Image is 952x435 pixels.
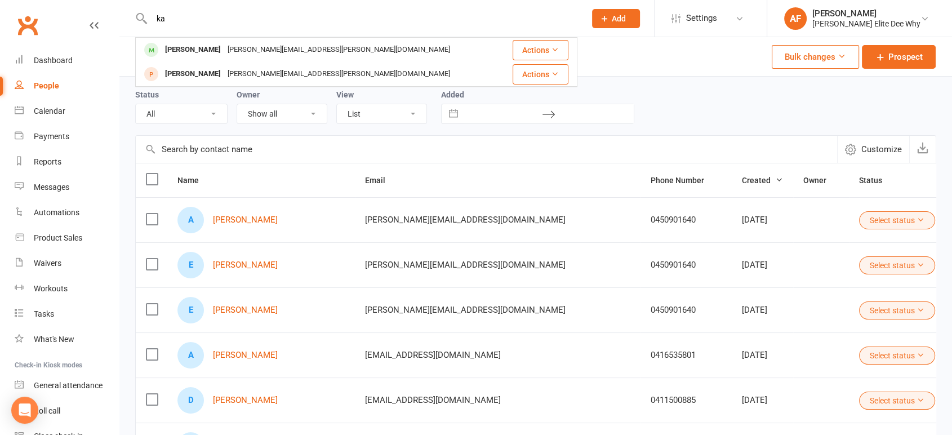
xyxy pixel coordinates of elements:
button: Bulk changes [772,45,859,69]
button: Actions [513,40,568,60]
span: Created [742,176,783,185]
div: Waivers [34,259,61,268]
a: Waivers [15,251,119,276]
div: [DATE] [742,350,783,360]
div: Messages [34,183,69,192]
a: [PERSON_NAME] [213,350,278,360]
button: Add [592,9,640,28]
a: Dashboard [15,48,119,73]
div: Asher [177,207,204,233]
div: Product Sales [34,233,82,242]
div: Dexter [177,387,204,414]
div: [DATE] [742,396,783,405]
div: Calendar [34,106,65,116]
a: What's New [15,327,119,352]
a: Calendar [15,99,119,124]
span: Customize [861,143,902,156]
span: Name [177,176,211,185]
div: 0450901640 [651,305,722,315]
button: Select status [859,347,935,365]
a: Reports [15,149,119,175]
a: General attendance kiosk mode [15,373,119,398]
span: Settings [686,6,717,31]
button: Select status [859,256,935,274]
span: [PERSON_NAME][EMAIL_ADDRESS][DOMAIN_NAME] [365,209,566,230]
div: [PERSON_NAME] [812,8,920,19]
div: People [34,81,59,90]
span: Status [859,176,895,185]
div: What's New [34,335,74,344]
span: Add [612,14,626,23]
div: Tasks [34,309,54,318]
div: Open Intercom Messenger [11,397,38,424]
a: Prospect [862,45,936,69]
span: [EMAIL_ADDRESS][DOMAIN_NAME] [365,389,501,411]
button: Owner [803,174,839,187]
input: Search... [148,11,577,26]
div: [DATE] [742,260,783,270]
a: Messages [15,175,119,200]
button: Select status [859,392,935,410]
div: Elizabeth [177,297,204,323]
a: Automations [15,200,119,225]
a: [PERSON_NAME] [213,260,278,270]
div: 0450901640 [651,215,722,225]
a: Tasks [15,301,119,327]
a: Product Sales [15,225,119,251]
a: Payments [15,124,119,149]
a: [PERSON_NAME] [213,215,278,225]
button: Email [365,174,398,187]
div: 0411500885 [651,396,722,405]
span: Owner [803,176,839,185]
div: [PERSON_NAME] [162,66,224,82]
button: Select status [859,301,935,319]
button: Name [177,174,211,187]
label: Status [135,90,159,99]
a: Workouts [15,276,119,301]
div: General attendance [34,381,103,390]
button: Status [859,174,895,187]
div: 0416535801 [651,350,722,360]
div: Payments [34,132,69,141]
span: [PERSON_NAME][EMAIL_ADDRESS][DOMAIN_NAME] [365,254,566,276]
div: 0450901640 [651,260,722,270]
span: Email [365,176,398,185]
button: Select status [859,211,935,229]
span: [PERSON_NAME][EMAIL_ADDRESS][DOMAIN_NAME] [365,299,566,321]
a: [PERSON_NAME] [213,396,278,405]
label: View [336,90,354,99]
div: [DATE] [742,215,783,225]
label: Added [441,90,634,99]
span: [EMAIL_ADDRESS][DOMAIN_NAME] [365,344,501,366]
a: People [15,73,119,99]
a: [PERSON_NAME] [213,305,278,315]
div: Aayushna [177,342,204,369]
div: Reports [34,157,61,166]
div: [DATE] [742,305,783,315]
label: Owner [237,90,260,99]
input: Search by contact name [136,136,837,163]
button: Interact with the calendar and add the check-in date for your trip. [443,104,464,123]
div: [PERSON_NAME] [162,42,224,58]
div: [PERSON_NAME][EMAIL_ADDRESS][PERSON_NAME][DOMAIN_NAME] [224,42,453,58]
a: Roll call [15,398,119,424]
div: AF [784,7,807,30]
div: [PERSON_NAME][EMAIL_ADDRESS][PERSON_NAME][DOMAIN_NAME] [224,66,453,82]
div: Dashboard [34,56,73,65]
button: Customize [837,136,909,163]
div: Automations [34,208,79,217]
div: [PERSON_NAME] Elite Dee Why [812,19,920,29]
a: Clubworx [14,11,42,39]
button: Phone Number [651,174,717,187]
div: Workouts [34,284,68,293]
button: Created [742,174,783,187]
div: Roll call [34,406,60,415]
span: Phone Number [651,176,717,185]
button: Actions [513,64,568,85]
div: Elijah [177,252,204,278]
span: Prospect [888,50,923,64]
